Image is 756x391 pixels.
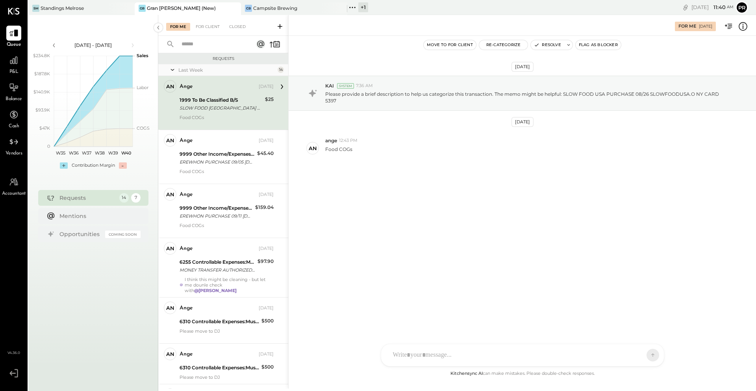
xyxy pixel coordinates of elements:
[137,85,148,90] text: Labor
[166,245,174,252] div: an
[32,5,39,12] div: SM
[691,4,734,11] div: [DATE]
[34,71,50,76] text: $187.8K
[180,374,274,380] div: Please move to DJ
[131,193,141,203] div: 7
[259,246,274,252] div: [DATE]
[35,107,50,113] text: $93.9K
[180,212,253,220] div: EREWHON PURCHASE 09/11 [DOMAIN_NAME] CA CARD 5397
[339,138,358,144] span: 12:43 PM
[261,317,274,325] div: $500
[180,83,193,91] div: ange
[325,146,352,159] p: Food COGs
[180,364,259,372] div: 6310 Controllable Expenses:Music & DJ Expenses:Live Music / Jazz Expenses
[121,150,131,156] text: W40
[180,223,274,234] div: Food COGs
[119,162,127,169] div: -
[59,194,115,202] div: Requests
[72,162,115,169] div: Contribution Margin
[47,143,50,149] text: 0
[41,5,84,11] div: Standings Melrose
[253,5,297,11] div: Campsite Brewing
[60,42,127,48] div: [DATE] - [DATE]
[33,53,50,58] text: $234.8K
[356,83,373,89] span: 7:36 AM
[166,23,190,31] div: For Me
[180,104,263,112] div: SLOW FOOD [GEOGRAPHIC_DATA] PURCHASE 08/26 [GEOGRAPHIC_DATA]O NY CARD 5397
[180,266,255,274] div: MONEY TRANSFER AUTHORIZED ON 09/12 VENMO *[PERSON_NAME] Visa Direct NY S465255783242128 CARD 5397
[56,150,65,156] text: W35
[192,23,224,31] div: For Client
[180,204,253,212] div: 9999 Other Income/Expenses:To Be Classified
[257,149,274,157] div: $45.40
[736,1,748,14] button: Pr
[180,169,274,180] div: Food COGs
[95,150,105,156] text: W38
[139,5,146,12] div: GB
[180,304,193,312] div: ange
[225,23,250,31] div: Closed
[325,91,728,104] p: Please provide a brief description to help us categorize this transaction. The memo might be help...
[137,53,148,58] text: Sales
[258,257,274,265] div: $97.90
[259,192,274,198] div: [DATE]
[180,318,259,326] div: 6310 Controllable Expenses:Music & DJ Expenses:Live Music / Jazz Expenses
[0,175,27,197] a: Accountant
[166,191,174,198] div: an
[325,82,334,89] span: KAI
[147,5,216,11] div: Gran [PERSON_NAME] (New)
[245,5,252,12] div: CB
[0,134,27,157] a: Vendors
[358,2,368,12] div: + 1
[82,150,91,156] text: W37
[60,162,68,169] div: +
[337,83,354,89] div: System
[180,350,193,358] div: ange
[682,3,689,11] div: copy link
[531,40,564,50] button: Resolve
[325,137,337,144] span: ange
[39,125,50,131] text: $47K
[255,203,274,211] div: $159.04
[479,40,528,50] button: Re-Categorize
[259,351,274,357] div: [DATE]
[162,56,284,61] div: Requests
[108,150,118,156] text: W39
[0,26,27,48] a: Queue
[678,23,696,30] div: For Me
[166,83,174,90] div: an
[259,84,274,90] div: [DATE]
[2,190,26,197] span: Accountant
[180,150,255,158] div: 9999 Other Income/Expenses:To Be Classified
[511,117,534,127] div: [DATE]
[180,115,274,126] div: Food COGs
[59,212,137,220] div: Mentions
[6,96,22,103] span: Balance
[511,62,534,72] div: [DATE]
[180,191,193,199] div: ange
[178,67,276,73] div: Last Week
[166,350,174,358] div: an
[6,150,22,157] span: Vendors
[185,277,274,293] div: I think this might be cleaning - but let me dounle check with
[59,230,101,238] div: Opportunities
[7,41,21,48] span: Queue
[180,158,255,166] div: EREWHON PURCHASE 09/05 [DOMAIN_NAME] CA CARD 5397
[9,123,19,130] span: Cash
[261,363,274,371] div: $500
[119,193,129,203] div: 14
[194,288,237,293] strong: @[PERSON_NAME]
[69,150,78,156] text: W36
[259,305,274,311] div: [DATE]
[166,304,174,312] div: an
[105,231,141,238] div: Coming Soon
[424,40,476,50] button: Move to for client
[259,138,274,144] div: [DATE]
[180,96,263,104] div: 1999 To Be Classified B/S
[576,40,621,50] button: Flag as Blocker
[180,137,193,145] div: ange
[166,137,174,144] div: an
[137,125,150,131] text: COGS
[9,69,19,76] span: P&L
[0,107,27,130] a: Cash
